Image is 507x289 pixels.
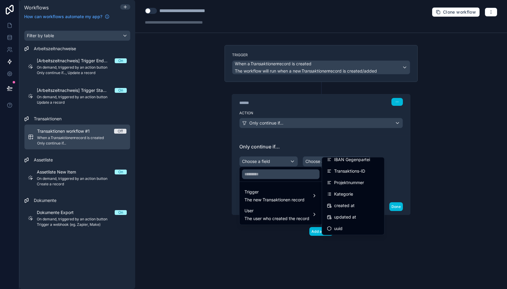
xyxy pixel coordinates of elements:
span: The new Transaktionen record [244,197,305,203]
span: created at [334,202,355,209]
span: updated at [334,213,356,221]
span: Kategorie [334,190,353,198]
span: Projektnummer [334,179,364,186]
span: uuid [334,225,343,232]
span: User [244,207,309,214]
span: The user who created the record [244,216,309,222]
span: IBAN Gegenpartei [334,156,370,163]
span: Trigger [244,188,305,196]
span: Transaktions-ID [334,167,365,175]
